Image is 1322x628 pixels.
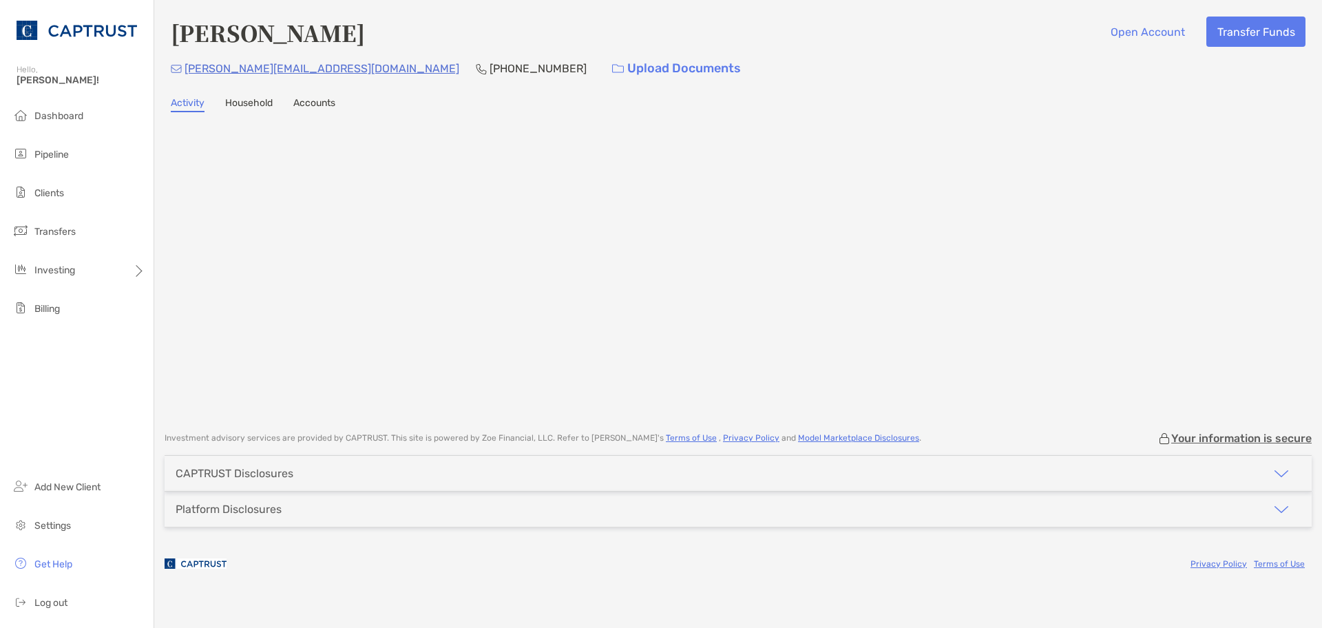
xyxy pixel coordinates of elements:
[34,303,60,315] span: Billing
[12,516,29,533] img: settings icon
[185,60,459,77] p: [PERSON_NAME][EMAIL_ADDRESS][DOMAIN_NAME]
[34,597,67,609] span: Log out
[34,187,64,199] span: Clients
[34,520,71,532] span: Settings
[12,555,29,572] img: get-help icon
[1171,432,1312,445] p: Your information is secure
[1100,17,1195,47] button: Open Account
[490,60,587,77] p: [PHONE_NUMBER]
[171,97,204,112] a: Activity
[12,261,29,278] img: investing icon
[34,558,72,570] span: Get Help
[12,594,29,610] img: logout icon
[17,74,145,86] span: [PERSON_NAME]!
[12,145,29,162] img: pipeline icon
[225,97,273,112] a: Household
[176,467,293,480] div: CAPTRUST Disclosures
[12,222,29,239] img: transfers icon
[34,264,75,276] span: Investing
[666,433,717,443] a: Terms of Use
[603,54,750,83] a: Upload Documents
[165,433,921,443] p: Investment advisory services are provided by CAPTRUST . This site is powered by Zoe Financial, LL...
[34,226,76,238] span: Transfers
[17,6,137,55] img: CAPTRUST Logo
[293,97,335,112] a: Accounts
[165,548,227,579] img: company logo
[34,481,101,493] span: Add New Client
[171,17,365,48] h4: [PERSON_NAME]
[1273,501,1290,518] img: icon arrow
[723,433,779,443] a: Privacy Policy
[612,64,624,74] img: button icon
[1190,559,1247,569] a: Privacy Policy
[171,65,182,73] img: Email Icon
[12,300,29,316] img: billing icon
[34,110,83,122] span: Dashboard
[476,63,487,74] img: Phone Icon
[176,503,282,516] div: Platform Disclosures
[12,107,29,123] img: dashboard icon
[12,478,29,494] img: add_new_client icon
[1273,465,1290,482] img: icon arrow
[1206,17,1305,47] button: Transfer Funds
[34,149,69,160] span: Pipeline
[1254,559,1305,569] a: Terms of Use
[798,433,919,443] a: Model Marketplace Disclosures
[12,184,29,200] img: clients icon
